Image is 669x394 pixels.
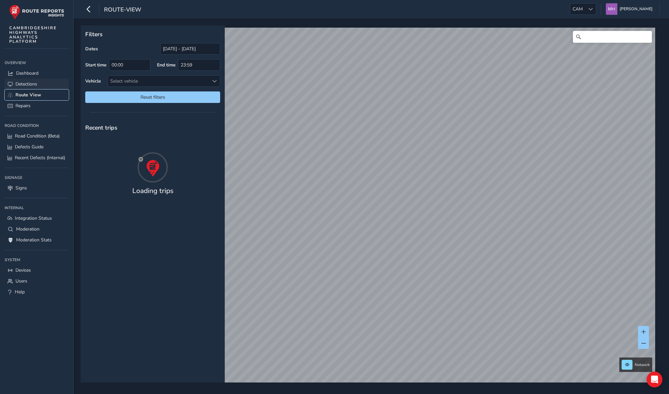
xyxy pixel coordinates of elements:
[16,237,52,243] span: Moderation Stats
[9,26,57,44] span: CAMBRIDGESHIRE HIGHWAYS ANALYTICS PLATFORM
[85,78,101,84] label: Vehicle
[5,121,69,131] div: Road Condition
[9,5,64,19] img: rr logo
[5,79,69,89] a: Detections
[83,28,655,390] canvas: Map
[5,58,69,68] div: Overview
[635,362,650,367] span: Network
[5,183,69,193] a: Signs
[570,4,585,14] span: CAM
[85,46,98,52] label: Dates
[16,226,39,232] span: Moderation
[85,30,220,38] p: Filters
[5,213,69,224] a: Integration Status
[15,92,41,98] span: Route View
[16,70,39,76] span: Dashboard
[606,3,617,15] img: diamond-layout
[15,81,37,87] span: Detections
[15,155,65,161] span: Recent Defects (Internal)
[15,144,43,150] span: Defects Guide
[132,187,173,195] h4: Loading trips
[5,100,69,111] a: Repairs
[15,267,31,273] span: Devices
[15,103,31,109] span: Repairs
[104,6,141,15] span: route-view
[5,224,69,234] a: Moderation
[5,141,69,152] a: Defects Guide
[5,68,69,79] a: Dashboard
[15,289,25,295] span: Help
[85,124,117,132] span: Recent trips
[5,234,69,245] a: Moderation Stats
[647,372,662,387] div: Open Intercom Messenger
[85,62,107,68] label: Start time
[90,94,215,100] span: Reset filters
[157,62,176,68] label: End time
[5,255,69,265] div: System
[85,91,220,103] button: Reset filters
[620,3,653,15] span: [PERSON_NAME]
[5,276,69,286] a: Users
[5,265,69,276] a: Devices
[5,131,69,141] a: Road Condition (Beta)
[15,278,27,284] span: Users
[5,152,69,163] a: Recent Defects (Internal)
[15,185,27,191] span: Signs
[108,76,209,86] div: Select vehicle
[15,215,52,221] span: Integration Status
[573,31,652,43] input: Hae
[5,89,69,100] a: Route View
[5,173,69,183] div: Signage
[15,133,60,139] span: Road Condition (Beta)
[5,203,69,213] div: Internal
[5,286,69,297] a: Help
[606,3,655,15] button: [PERSON_NAME]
